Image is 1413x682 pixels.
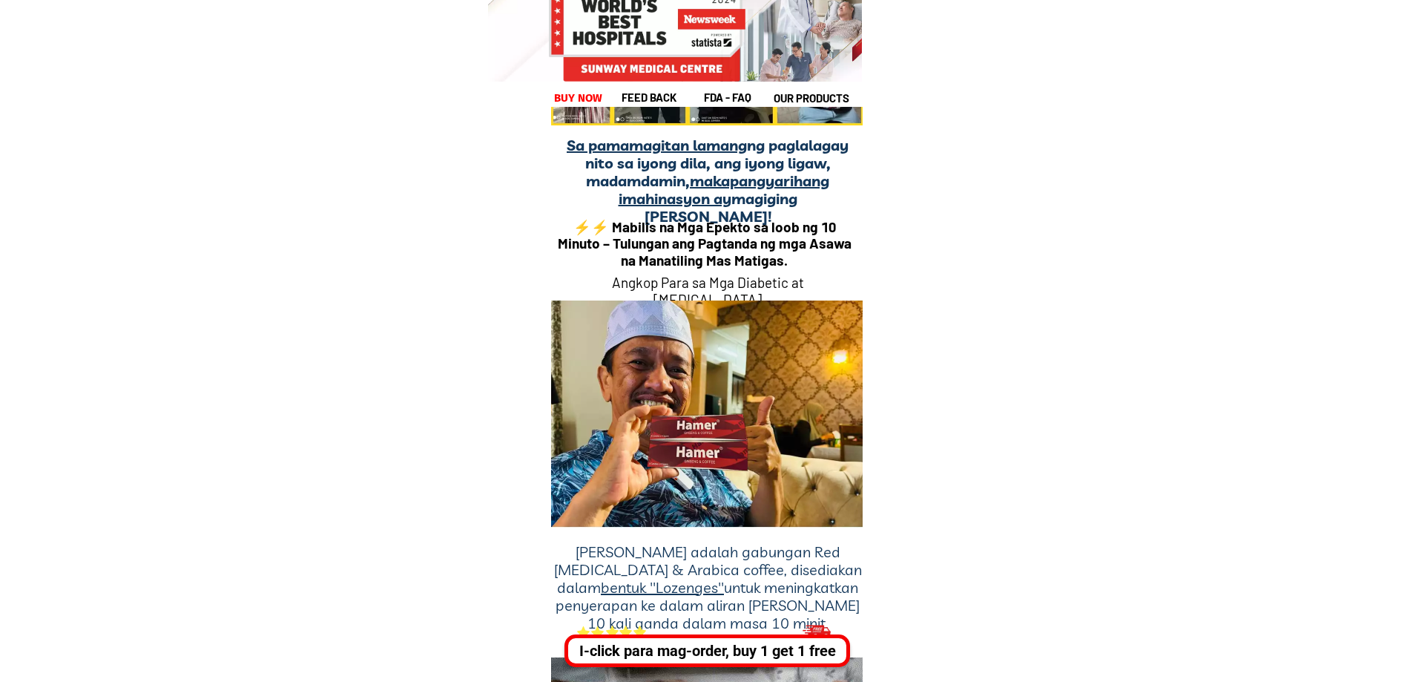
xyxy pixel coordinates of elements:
h1: Angkop Para sa Mga Diabetic at [MEDICAL_DATA] [557,275,858,309]
span: Sa pamamagitan lamang [567,136,747,154]
h1: ng paglalagay nito sa iyong dila, ang iyong ligaw, madamdamin, magiging [PERSON_NAME]! [554,137,862,226]
span: bentuk ''Lozenges'' [601,578,724,597]
h1: ⚡️⚡️ Mabilis na Mga Epekto sa loob ng 10 Minuto – Tulungan ang Pagtanda ng mga Asawa na Manatilin... [554,219,855,269]
h1: [PERSON_NAME] adalah gabungan Red [MEDICAL_DATA] & Arabica coffee, disediakan dalam untuk meningk... [554,543,862,632]
h1: our products [774,90,860,107]
div: I-click para mag-order, buy 1 get 1 free [566,640,843,662]
h1: fda - FAQ [704,89,787,106]
h1: feed back [622,89,702,106]
h1: buy now [554,90,602,107]
span: makapangyarihang imahinasyon ay [619,171,830,208]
